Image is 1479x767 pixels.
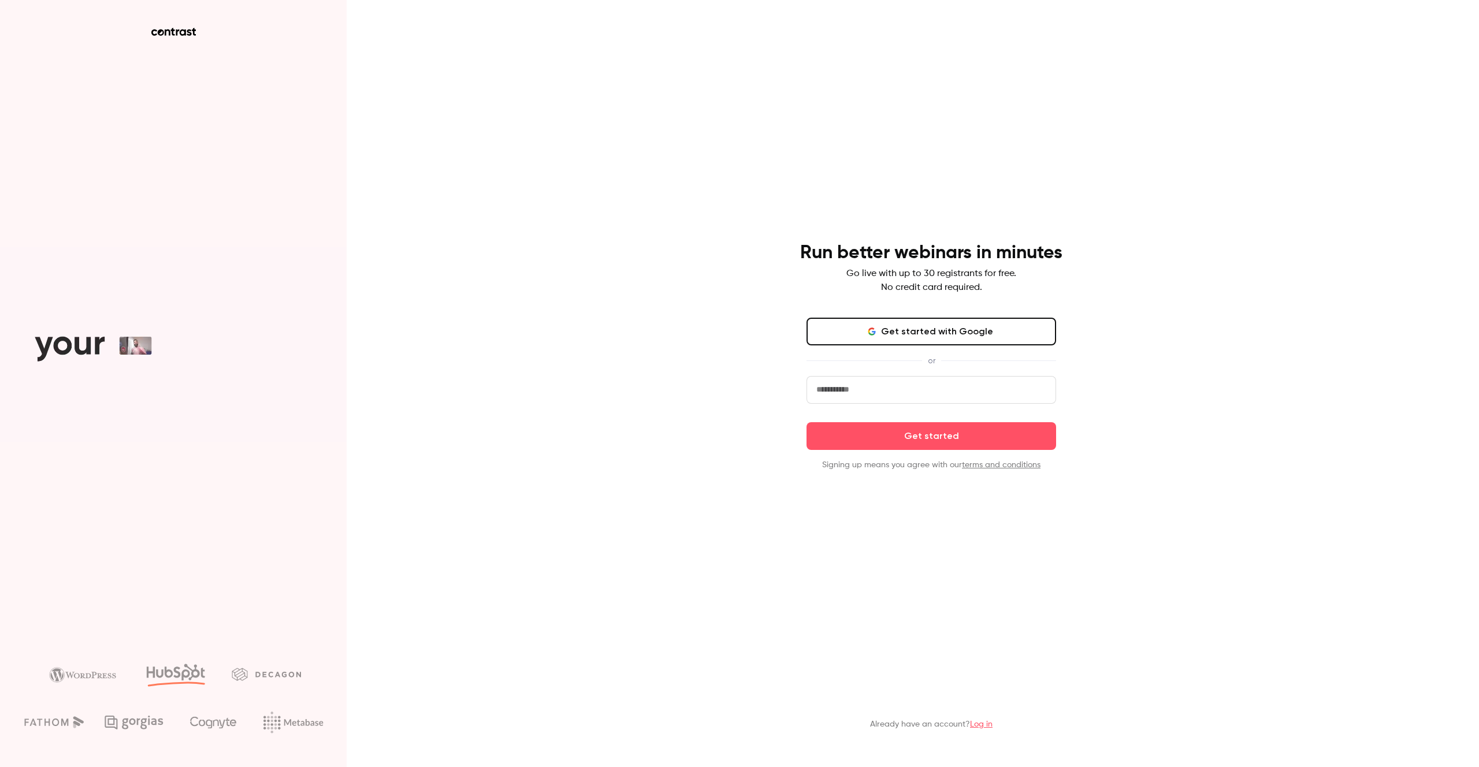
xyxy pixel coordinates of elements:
span: or [922,355,941,367]
p: Signing up means you agree with our [807,459,1056,471]
h4: Run better webinars in minutes [800,241,1062,265]
button: Get started [807,422,1056,450]
p: Already have an account? [870,718,993,730]
a: Log in [970,720,993,728]
p: Go live with up to 30 registrants for free. No credit card required. [846,267,1016,295]
img: decagon [232,668,301,680]
a: terms and conditions [962,461,1040,469]
button: Get started with Google [807,318,1056,345]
